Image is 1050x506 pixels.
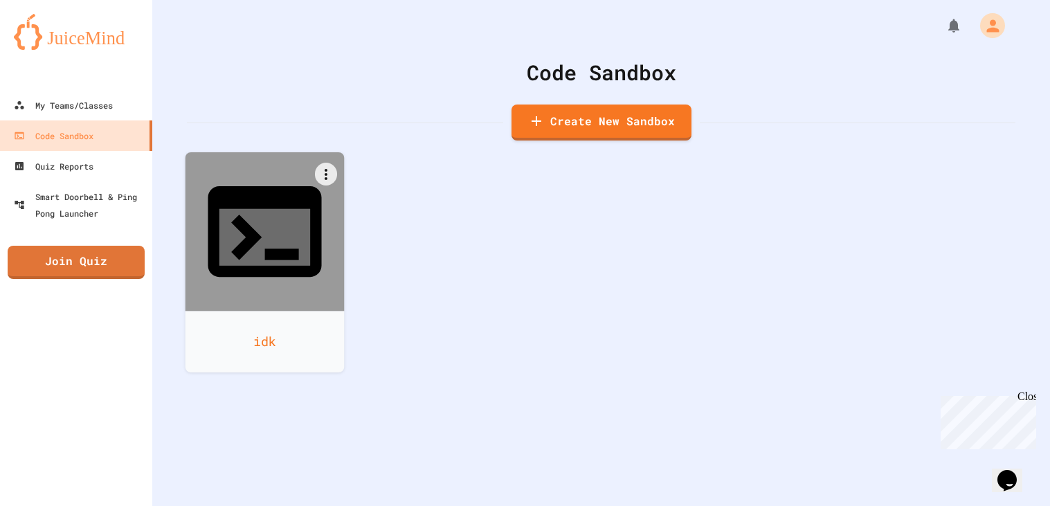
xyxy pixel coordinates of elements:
[6,6,96,88] div: Chat with us now!Close
[992,451,1036,492] iframe: chat widget
[920,14,966,37] div: My Notifications
[14,188,147,222] div: Smart Doorbell & Ping Pong Launcher
[14,97,113,114] div: My Teams/Classes
[185,152,345,372] a: idk
[935,390,1036,449] iframe: chat widget
[14,127,93,144] div: Code Sandbox
[187,57,1015,88] div: Code Sandbox
[966,10,1008,42] div: My Account
[512,105,691,141] a: Create New Sandbox
[14,158,93,174] div: Quiz Reports
[185,311,345,372] div: idk
[8,246,145,279] a: Join Quiz
[14,14,138,50] img: logo-orange.svg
